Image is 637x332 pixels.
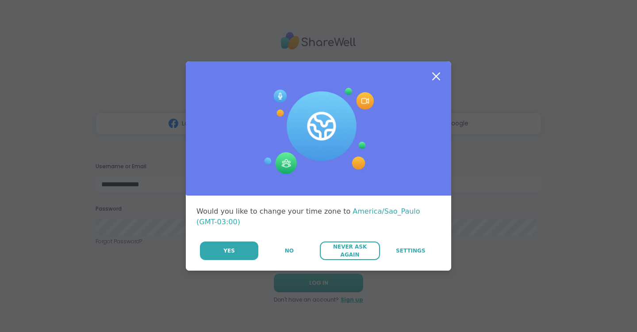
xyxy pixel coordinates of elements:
span: Yes [223,247,235,255]
button: No [259,241,319,260]
span: America/Sao_Paulo (GMT-03:00) [196,207,420,226]
button: Yes [200,241,258,260]
span: No [285,247,294,255]
a: Settings [381,241,441,260]
img: Session Experience [263,88,374,174]
button: Never Ask Again [320,241,380,260]
span: Never Ask Again [324,243,375,259]
span: Settings [396,247,426,255]
div: Would you like to change your time zone to [196,206,441,227]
